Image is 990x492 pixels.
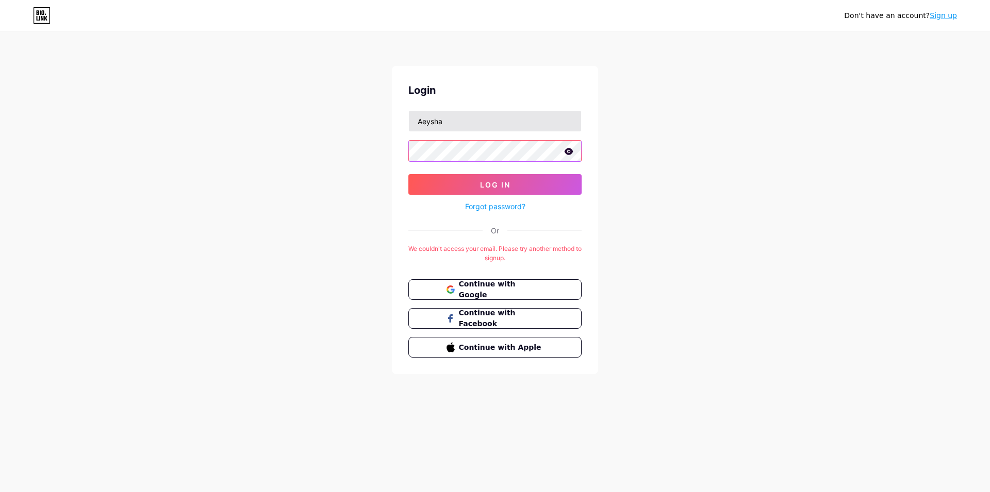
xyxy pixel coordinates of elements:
[480,180,510,189] span: Log In
[459,308,544,329] span: Continue with Facebook
[930,11,957,20] a: Sign up
[408,337,582,358] button: Continue with Apple
[408,174,582,195] button: Log In
[408,308,582,329] button: Continue with Facebook
[409,111,581,131] input: Username
[459,342,544,353] span: Continue with Apple
[465,201,525,212] a: Forgot password?
[408,82,582,98] div: Login
[408,244,582,263] div: We couldn't access your email. Please try another method to signup.
[844,10,957,21] div: Don't have an account?
[491,225,499,236] div: Or
[408,279,582,300] button: Continue with Google
[459,279,544,300] span: Continue with Google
